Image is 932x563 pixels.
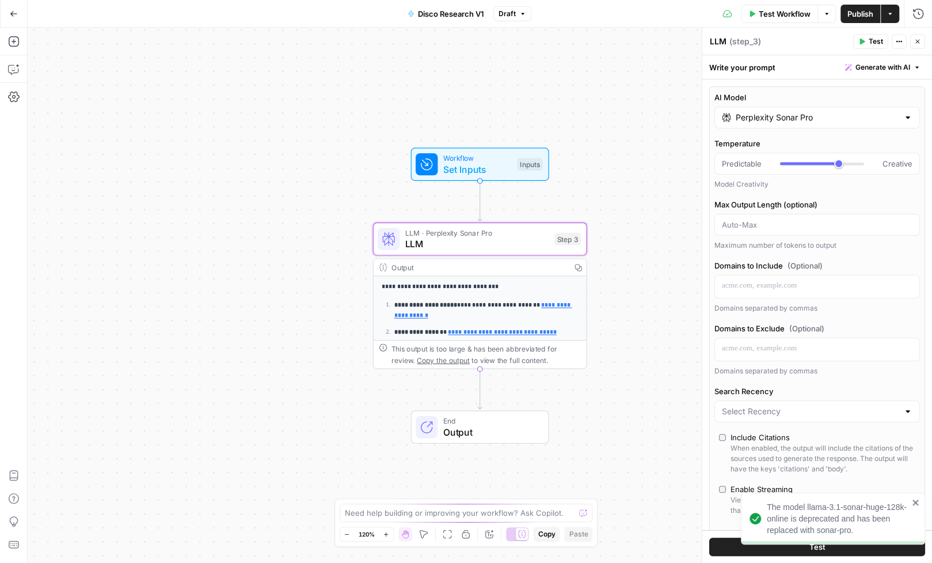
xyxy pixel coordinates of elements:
[731,432,790,443] div: Include Citations
[533,527,560,542] button: Copy
[741,5,817,23] button: Test Workflow
[714,303,920,313] div: Domains separated by commas
[714,386,920,397] label: Search Recency
[767,501,908,536] div: The model llama-3.1-sonar-huge-128k-online is deprecated and has been replaced with sonar-pro.
[736,112,899,123] input: Select a model
[391,262,565,273] div: Output
[714,529,792,539] a: When the step fails:
[788,260,823,271] span: (Optional)
[855,62,910,73] span: Generate with AI
[759,8,811,20] span: Test Workflow
[840,60,925,75] button: Generate with AI
[809,541,825,553] span: Test
[391,343,581,365] div: This output is too large & has been abbreviated for review. to view the full content.
[538,529,555,539] span: Copy
[405,227,549,238] span: LLM · Perplexity Sonar Pro
[373,148,587,181] div: WorkflowSet InputsInputs
[719,434,726,441] input: Include CitationsWhen enabled, the output will include the citations of the sources used to gener...
[564,527,592,542] button: Paste
[478,180,482,221] g: Edge from start to step_3
[517,158,542,171] div: Inputs
[443,425,537,439] span: Output
[443,153,512,164] span: Workflow
[418,8,484,20] span: Disco Research V1
[401,5,491,23] button: Disco Research V1
[417,356,469,364] span: Copy the output
[499,9,516,19] span: Draft
[714,92,920,103] label: AI Model
[714,138,920,149] label: Temperature
[443,163,512,176] span: Set Inputs
[714,366,920,376] div: Domains separated by commas
[840,5,880,23] button: Publish
[722,406,899,417] input: Select Recency
[709,538,925,556] button: Test
[731,483,793,495] div: Enable Streaming
[714,323,920,334] label: Domains to Exclude
[882,158,912,169] span: Creative
[443,415,537,426] span: End
[714,199,920,210] label: Max Output Length (optional)
[719,486,726,493] input: Enable StreamingView outputs as they are generated in real-time, rather than waiting for the enti...
[722,219,912,231] input: Auto-Max
[731,443,915,474] div: When enabled, the output will include the citations of the sources used to generate the response....
[405,237,549,251] span: LLM
[722,158,762,169] span: Predictable
[569,529,588,539] span: Paste
[359,530,375,539] span: 120%
[912,498,920,507] button: close
[869,36,883,47] span: Test
[702,55,932,79] div: Write your prompt
[478,369,482,409] g: Edge from step_3 to end
[373,410,587,444] div: EndOutput
[729,36,761,47] span: ( step_3 )
[789,323,824,334] span: (Optional)
[714,240,920,251] div: Maximum number of tokens to output
[714,260,920,271] label: Domains to Include
[710,36,726,47] textarea: LLM
[554,233,581,245] div: Step 3
[853,34,888,49] button: Test
[731,495,915,516] div: View outputs as they are generated in real-time, rather than waiting for the entire execution to ...
[847,8,873,20] span: Publish
[493,6,531,21] button: Draft
[714,179,920,190] div: Model Creativity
